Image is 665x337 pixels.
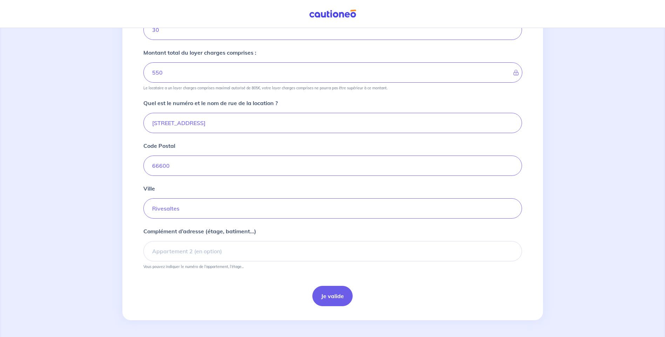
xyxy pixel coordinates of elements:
p: Le locataire a un loyer charges comprises maximal autorisé de 805€, votre loyer charges comprises... [143,85,387,90]
p: Montant total du loyer charges comprises : [143,48,256,57]
input: Appartement 2 (en option) [143,241,522,261]
input: Ex: 59000 [143,156,522,176]
input: Ex: 165 avenue de Bretagne [143,113,522,133]
p: Vous pouvez indiquer le numéro de l’appartement, l’étage... [143,264,244,269]
p: Ville [143,184,155,193]
button: Je valide [312,286,353,306]
p: Code Postal [143,142,175,150]
p: Complément d’adresse (étage, batiment...) [143,227,256,235]
p: Quel est le numéro et le nom de rue de la location ? [143,99,278,107]
input: Ex: Lille [143,198,522,219]
img: Cautioneo [306,9,359,18]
